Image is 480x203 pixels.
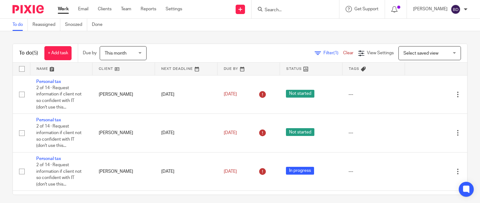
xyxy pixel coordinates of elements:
[367,51,394,55] span: View Settings
[32,19,60,31] a: Reassigned
[224,131,237,135] span: [DATE]
[224,92,237,97] span: [DATE]
[166,6,182,12] a: Settings
[343,51,353,55] a: Clear
[348,168,398,175] div: ---
[105,51,127,56] span: This month
[348,91,398,98] div: ---
[286,90,314,98] span: Not started
[286,128,314,136] span: Not started
[354,7,378,11] span: Get Support
[83,50,97,56] p: Due by
[36,157,61,161] a: Personal tax
[65,19,87,31] a: Snoozed
[78,6,88,12] a: Email
[32,51,38,56] span: (5)
[348,130,398,136] div: ---
[121,6,131,12] a: Team
[155,75,217,114] td: [DATE]
[92,75,155,114] td: [PERSON_NAME]
[36,80,61,84] a: Personal tax
[403,51,438,56] span: Select saved view
[264,7,320,13] input: Search
[451,4,461,14] img: svg%3E
[36,124,82,148] span: 2 of 14 · Request information if client not so confident with IT (don't use this...
[92,152,155,191] td: [PERSON_NAME]
[92,19,107,31] a: Done
[92,114,155,152] td: [PERSON_NAME]
[323,51,343,55] span: Filter
[12,19,28,31] a: To do
[98,6,112,12] a: Clients
[36,86,82,109] span: 2 of 14 · Request information if client not so confident with IT (don't use this...
[333,51,338,55] span: (1)
[44,46,72,60] a: + Add task
[155,152,217,191] td: [DATE]
[141,6,156,12] a: Reports
[224,169,237,174] span: [DATE]
[155,114,217,152] td: [DATE]
[58,6,69,12] a: Work
[36,163,82,186] span: 2 of 14 · Request information if client not so confident with IT (don't use this...
[349,67,359,70] span: Tags
[413,6,447,12] p: [PERSON_NAME]
[36,118,61,122] a: Personal tax
[12,5,44,13] img: Pixie
[286,167,314,175] span: In progress
[19,50,38,56] h1: To do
